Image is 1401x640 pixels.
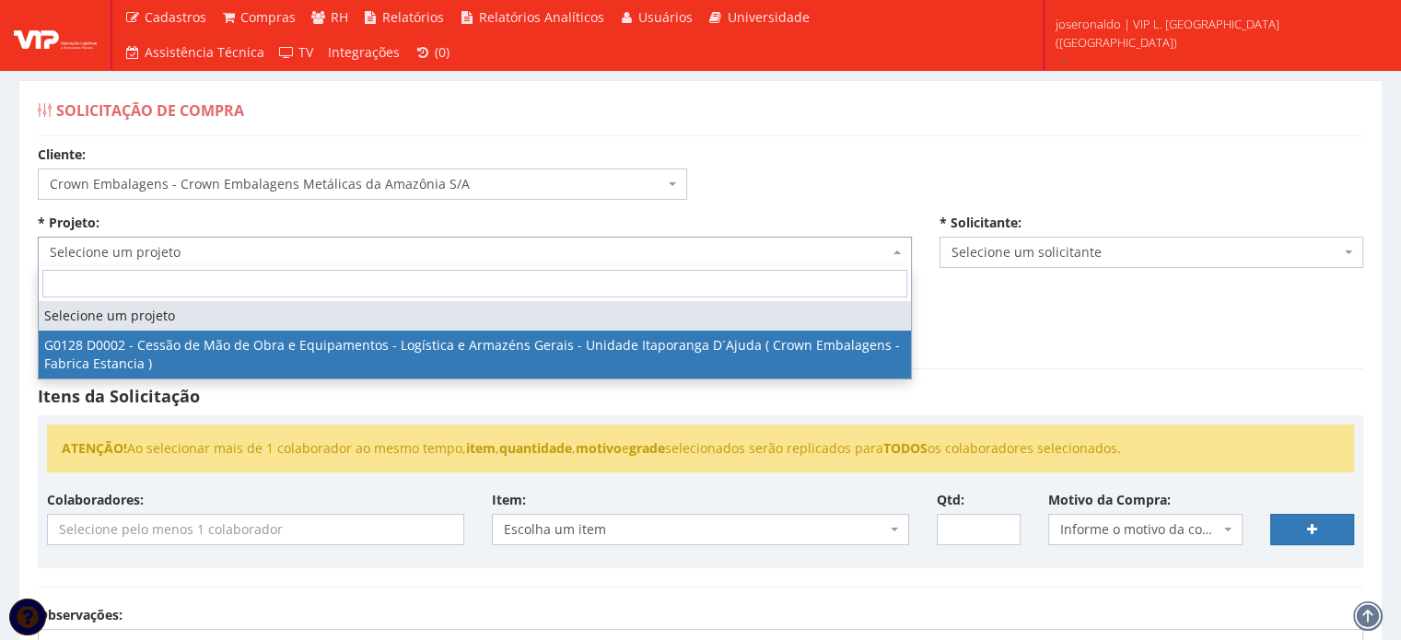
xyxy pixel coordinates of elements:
[117,35,272,70] a: Assistência Técnica
[47,491,144,509] label: Colaboradores:
[38,385,200,407] strong: Itens da Solicitação
[883,439,928,457] strong: TODOS
[952,243,1340,262] span: Selecione um solicitante
[321,35,407,70] a: Integrações
[145,43,264,61] span: Assistência Técnica
[39,301,911,331] li: Selecione um projeto
[145,8,206,26] span: Cadastros
[382,8,444,26] span: Relatórios
[940,214,1022,232] label: * Solicitante:
[504,520,886,539] span: Escolha um item
[14,21,97,49] img: logo
[629,439,665,457] strong: grade
[240,8,296,26] span: Compras
[728,8,810,26] span: Universidade
[38,145,86,164] label: Cliente:
[638,8,693,26] span: Usuários
[62,439,1339,458] li: Ao selecionar mais de 1 colaborador ao mesmo tempo, , , e selecionados serão replicados para os c...
[328,43,400,61] span: Integrações
[272,35,321,70] a: TV
[492,491,526,509] label: Item:
[940,237,1363,268] span: Selecione um solicitante
[499,439,572,457] strong: quantidade
[435,43,449,61] span: (0)
[492,514,909,545] span: Escolha um item
[38,169,687,200] span: Crown Embalagens - Crown Embalagens Metálicas da Amazônia S/A
[38,214,99,232] label: * Projeto:
[331,8,348,26] span: RH
[1060,520,1220,539] span: Informe o motivo da compra
[1048,491,1171,509] label: Motivo da Compra:
[50,175,664,193] span: Crown Embalagens - Crown Embalagens Metálicas da Amazônia S/A
[56,100,244,121] span: Solicitação de Compra
[39,331,911,378] li: G0128 D0002 - Cessão de Mão de Obra e Equipamentos - Logística e Armazéns Gerais - Unidade Itapor...
[62,439,127,457] strong: ATENÇÃO!
[576,439,622,457] strong: motivo
[50,243,889,262] span: Selecione um projeto
[1056,15,1377,52] span: joseronaldo | VIP L. [GEOGRAPHIC_DATA] ([GEOGRAPHIC_DATA])
[1048,514,1243,545] span: Informe o motivo da compra
[48,515,463,544] input: Selecione pelo menos 1 colaborador
[38,606,123,624] label: Observações:
[479,8,604,26] span: Relatórios Analíticos
[937,491,964,509] label: Qtd:
[407,35,457,70] a: (0)
[38,237,912,268] span: Selecione um projeto
[298,43,313,61] span: TV
[466,439,496,457] strong: item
